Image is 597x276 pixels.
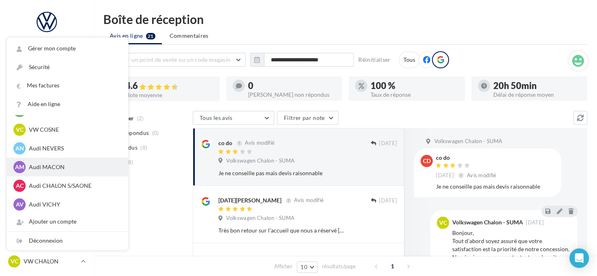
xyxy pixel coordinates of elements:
a: Visibilité en ligne [5,85,89,102]
span: [DATE] [379,140,397,147]
span: Avis modifié [467,172,497,178]
a: Campagnes [5,105,89,122]
div: [DATE][PERSON_NAME] [218,196,281,204]
a: VC VW CHALON [7,254,87,269]
button: 10 [297,261,318,273]
button: Ignorer [370,167,397,179]
span: 1 [386,260,399,273]
span: Choisir un point de vente ou un code magasin [110,56,231,63]
div: Tous [399,51,420,68]
span: [DATE] [436,172,454,179]
span: VC [439,219,447,227]
a: Médiathèque [5,146,89,163]
div: 4.6 [125,81,213,91]
span: Commentaires [170,32,209,40]
a: Mes factures [7,76,128,95]
p: VW CHALON [24,257,78,265]
div: Taux de réponse [370,92,458,98]
span: Afficher [274,263,292,270]
span: VC [16,126,24,134]
div: Boîte de réception [103,13,587,25]
a: Aide en ligne [7,95,128,113]
span: AV [16,200,24,209]
span: résultats/page [322,263,356,270]
span: Volkswagen Chalon - SUMA [226,215,294,222]
div: 100 % [370,81,458,90]
button: Choisir un point de vente ou un code magasin [103,53,246,67]
a: Opérations [5,44,89,61]
div: [PERSON_NAME] non répondus [248,92,336,98]
div: Je ne conseille pas mais devis raisonnable [436,183,555,191]
a: Gérer mon compte [7,39,128,58]
div: co do [436,155,498,161]
span: 10 [301,264,307,270]
p: Audi NEVERS [29,144,118,152]
span: Volkswagen Chalon - SUMA [226,157,294,165]
span: AC [16,182,24,190]
div: Note moyenne [125,92,213,98]
div: co do [218,139,232,147]
div: 20h 50min [493,81,581,90]
div: Très bon retour sur l’accueil que nous a réservé [PERSON_NAME] et prestation rapide et de qualité... [218,226,344,235]
a: ASSETS PERSONNALISABLES [5,186,89,210]
div: Délai de réponse moyen [493,92,581,98]
button: Filtrer par note [277,111,338,125]
span: [DATE] [526,220,544,225]
div: Je ne conseille pas mais devis raisonnable [218,169,344,177]
button: Ignorer [370,225,397,236]
span: Volkswagen Chalon - SUMA [434,138,502,145]
div: Open Intercom Messenger [569,248,589,268]
span: (8) [140,144,147,151]
a: Contacts [5,126,89,143]
a: Boîte de réception21 [5,64,89,82]
button: Tous les avis [193,111,274,125]
div: Ajouter un compte [7,213,128,231]
div: Volkswagen Chalon - SUMA [452,219,523,225]
span: Tous les avis [200,114,233,121]
span: (8) [126,159,133,165]
a: Sécurité [7,58,128,76]
span: AM [15,163,24,171]
p: Audi VICHY [29,200,118,209]
span: (0) [152,130,159,136]
p: Audi CHALON S/SAONE [29,182,118,190]
span: [DATE] [379,197,397,204]
span: Non répondus [111,129,149,137]
div: 0 [248,81,336,90]
div: Déconnexion [7,232,128,250]
span: cd [423,157,431,165]
span: AN [15,144,24,152]
a: Calendrier [5,166,89,183]
p: VW COSNE [29,126,118,134]
span: Avis modifié [294,197,324,204]
p: Audi MACON [29,163,118,171]
span: Avis modifié [245,140,275,146]
button: Réinitialiser [355,55,394,65]
span: VC [11,257,18,265]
